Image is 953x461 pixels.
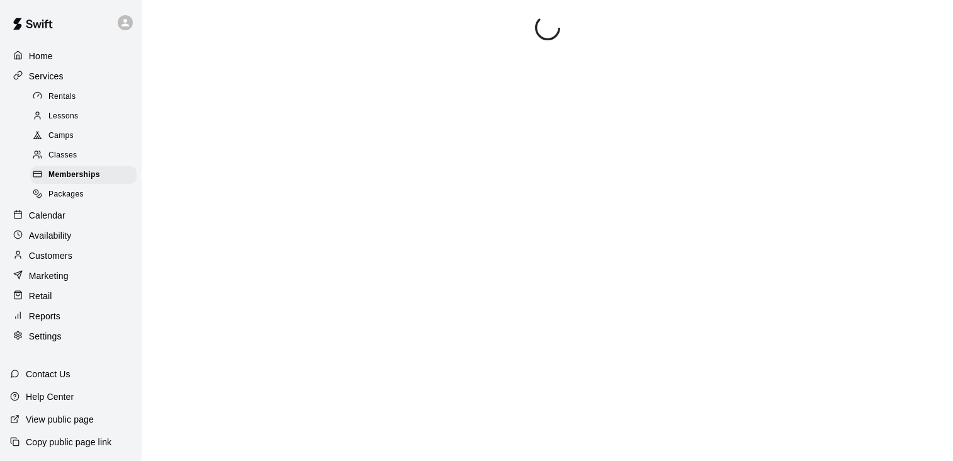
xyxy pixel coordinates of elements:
p: Marketing [29,270,69,282]
a: Rentals [30,87,142,106]
p: View public page [26,413,94,426]
span: Packages [48,188,84,201]
span: Classes [48,149,77,162]
a: Services [10,67,132,86]
a: Memberships [30,166,142,185]
span: Memberships [48,169,100,181]
div: Classes [30,147,137,164]
p: Help Center [26,390,74,403]
div: Lessons [30,108,137,125]
a: Settings [10,327,132,346]
div: Rentals [30,88,137,106]
a: Retail [10,287,132,305]
a: Packages [30,185,142,205]
a: Marketing [10,266,132,285]
a: Availability [10,226,132,245]
div: Camps [30,127,137,145]
span: Lessons [48,110,79,123]
p: Contact Us [26,368,70,380]
span: Camps [48,130,74,142]
p: Customers [29,249,72,262]
p: Reports [29,310,60,322]
a: Classes [30,146,142,166]
a: Customers [10,246,132,265]
a: Reports [10,307,132,326]
a: Camps [30,127,142,146]
a: Home [10,47,132,65]
span: Rentals [48,91,76,103]
p: Copy public page link [26,436,111,448]
p: Retail [29,290,52,302]
div: Memberships [30,166,137,184]
a: Calendar [10,206,132,225]
p: Calendar [29,209,65,222]
p: Settings [29,330,62,343]
p: Availability [29,229,72,242]
p: Home [29,50,53,62]
div: Packages [30,186,137,203]
p: Services [29,70,64,83]
a: Lessons [30,106,142,126]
